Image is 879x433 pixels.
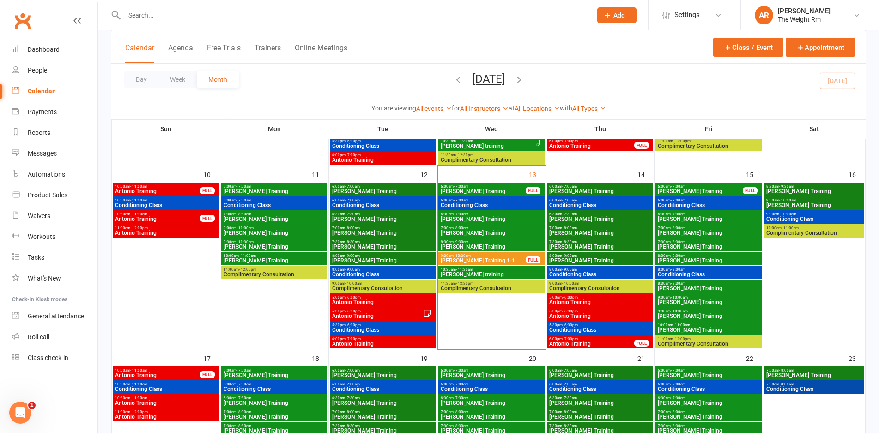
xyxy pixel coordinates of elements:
span: - 7:00am [345,368,360,372]
span: - 7:00am [345,184,360,189]
span: Conditioning Class [440,202,543,208]
span: - 6:30pm [346,323,361,327]
a: Tasks [12,247,97,268]
span: - 12:30pm [456,153,473,157]
span: 6:30am [549,212,651,216]
div: FULL [526,187,540,194]
a: All events [416,105,452,112]
div: FULL [200,371,215,378]
span: Conditioning Class [657,272,760,277]
div: 20 [529,350,546,366]
span: - 10:00am [562,281,579,286]
span: - 8:00am [345,226,360,230]
span: Complimentary Consultation [657,143,760,149]
strong: You are viewing [371,104,416,112]
a: All Instructors [460,105,509,112]
span: Conditioning Class [549,327,651,333]
span: [PERSON_NAME] Training [657,286,760,291]
span: Antonio Training [332,299,434,305]
span: [PERSON_NAME] Training [549,216,651,222]
a: General attendance kiosk mode [12,306,97,327]
button: Class / Event [713,38,783,57]
span: 6:00pm [549,337,635,341]
span: 8:00am [657,254,760,258]
span: - 7:00am [454,198,468,202]
span: Antonio Training [549,143,635,149]
div: Tasks [28,254,44,261]
span: 6:00am [549,368,651,372]
span: 11:00am [657,139,760,143]
a: Reports [12,122,97,143]
span: - 7:00am [562,368,577,372]
span: - 12:00pm [239,268,256,272]
span: 9:00am [766,198,862,202]
span: - 7:00pm [563,337,578,341]
span: 6:00am [223,184,326,189]
span: 7:00am [440,226,543,230]
span: 1 [28,402,36,409]
a: Payments [12,102,97,122]
span: [PERSON_NAME] Training [223,230,326,236]
span: - 7:00am [671,368,685,372]
div: 13 [529,166,546,182]
span: 6:00am [332,198,434,202]
span: Conditioning Class [766,216,862,222]
span: - 12:30pm [456,281,473,286]
div: People [28,67,47,74]
span: [PERSON_NAME] Training [332,230,434,236]
span: Complimentary Consultation [440,286,543,291]
span: 10:00am [223,254,326,258]
span: Conditioning Class [332,143,434,149]
span: Complimentary Consultation [549,286,651,291]
span: 7:30am [332,240,434,244]
button: Day [124,71,158,88]
span: - 6:00pm [563,295,578,299]
span: 6:00am [657,368,760,372]
div: 10 [203,166,220,182]
span: 7:00am [657,226,760,230]
div: FULL [634,340,649,347]
span: 11:30am [440,153,543,157]
span: - 10:00am [779,198,796,202]
span: - 11:00am [130,184,147,189]
div: 18 [312,350,328,366]
button: Free Trials [207,43,241,63]
div: 14 [637,166,654,182]
button: Agenda [168,43,193,63]
div: FULL [200,187,215,194]
span: 6:00am [440,184,526,189]
span: - 7:30am [671,212,685,216]
span: 10:00am [115,198,217,202]
div: Class check-in [28,354,68,361]
span: 8:30am [440,240,543,244]
span: Antonio Training [549,299,651,305]
span: - 7:00am [236,184,251,189]
span: Complimentary Consultation [657,341,760,347]
a: Roll call [12,327,97,348]
span: 8:00am [332,268,434,272]
span: - 8:30am [671,240,685,244]
span: 11:00am [115,226,217,230]
button: Month [197,71,239,88]
strong: for [452,104,460,112]
span: 5:30pm [549,323,651,327]
div: The Weight Rm [778,15,831,24]
span: 6:00am [657,198,760,202]
span: [PERSON_NAME] Training [332,258,434,263]
span: - 7:00am [671,198,685,202]
span: - 6:00pm [346,295,361,299]
span: Antonio Training [332,341,434,347]
th: Tue [329,119,437,139]
span: 7:30am [223,212,326,216]
span: - 10:30am [671,309,688,313]
span: - 7:30am [454,212,468,216]
span: [PERSON_NAME] Training 1-1 [440,258,526,263]
span: - 11:00am [239,254,256,258]
span: 9:00am [766,212,862,216]
span: - 12:00pm [130,226,148,230]
button: Add [597,7,637,23]
a: Calendar [12,81,97,102]
span: 7:00am [332,226,434,230]
span: 7:30am [549,240,651,244]
span: - 12:00pm [673,139,691,143]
